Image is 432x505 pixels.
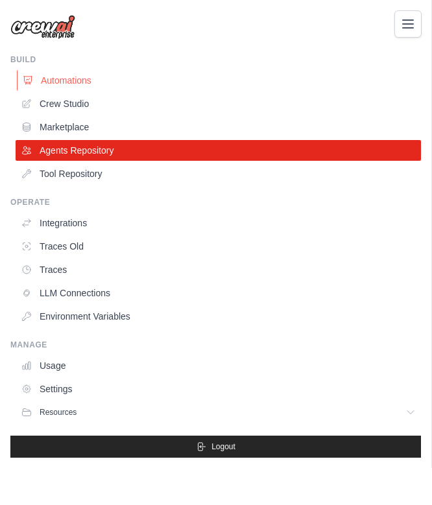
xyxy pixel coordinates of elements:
[16,213,421,233] a: Integrations
[367,443,432,505] iframe: Chat Widget
[10,15,75,40] img: Logo
[394,10,422,38] button: Toggle navigation
[16,93,421,114] a: Crew Studio
[16,306,421,327] a: Environment Variables
[17,70,422,91] a: Automations
[40,407,77,417] span: Resources
[10,340,421,350] div: Manage
[16,140,421,161] a: Agents Repository
[211,441,235,452] span: Logout
[16,283,421,303] a: LLM Connections
[16,236,421,257] a: Traces Old
[16,259,421,280] a: Traces
[10,54,421,65] div: Build
[16,117,421,137] a: Marketplace
[16,163,421,184] a: Tool Repository
[10,197,421,207] div: Operate
[10,436,421,458] button: Logout
[16,379,421,399] a: Settings
[16,355,421,376] a: Usage
[16,402,421,423] button: Resources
